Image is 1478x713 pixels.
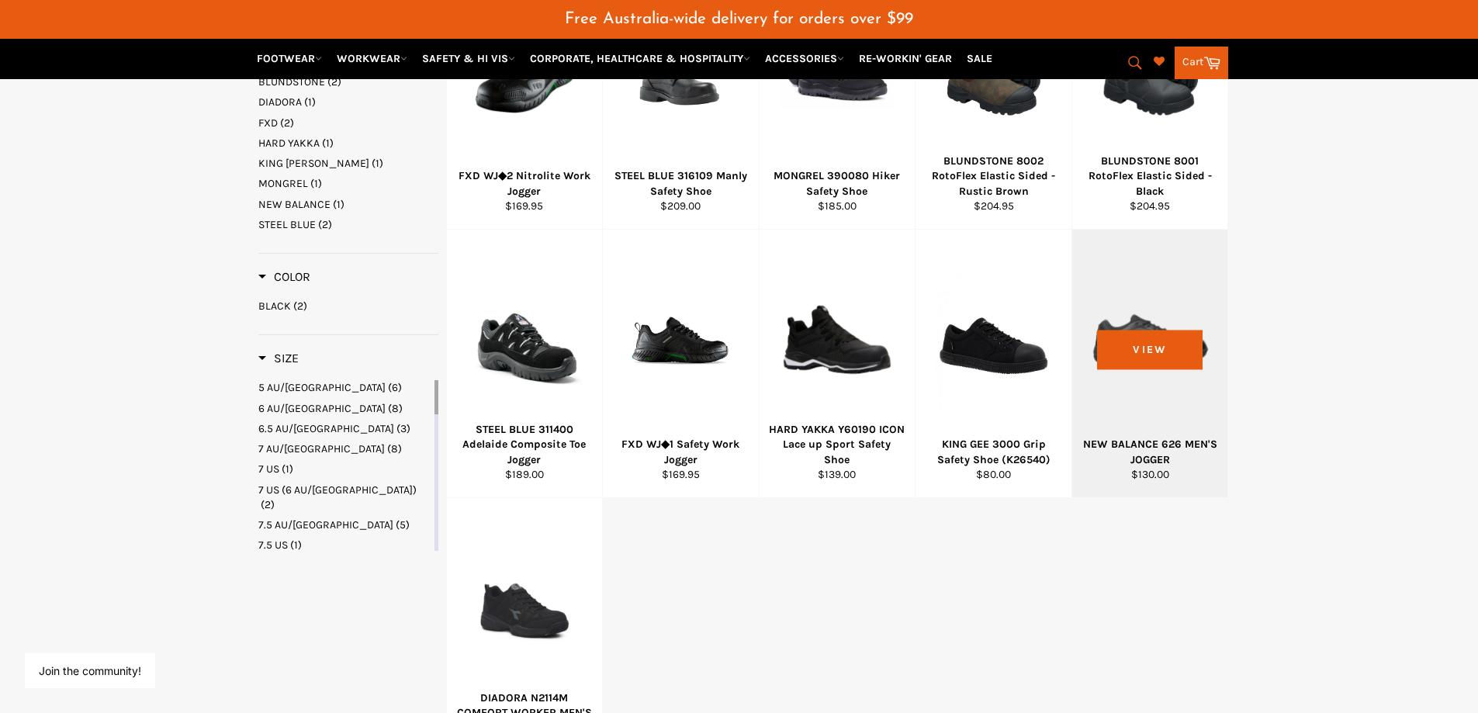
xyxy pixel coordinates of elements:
[258,381,386,394] span: 5 AU/[GEOGRAPHIC_DATA]
[258,299,291,313] span: BLACK
[396,518,410,531] span: (5)
[258,74,438,89] a: BLUNDSTONE
[258,95,302,109] span: DIADORA
[258,462,431,476] a: 7 US
[327,75,341,88] span: (2)
[258,518,393,531] span: 7.5 AU/[GEOGRAPHIC_DATA]
[387,442,402,455] span: (8)
[258,380,431,395] a: 5 AU/UK
[258,402,386,415] span: 6 AU/[GEOGRAPHIC_DATA]
[258,442,385,455] span: 7 AU/[GEOGRAPHIC_DATA]
[915,230,1071,498] a: KING GEE 3000 Grip Safety Shoe (K26540)KING GEE 3000 Grip Safety Shoe (K26540)$80.00
[258,269,310,284] span: Color
[258,137,320,150] span: HARD YAKKA
[258,462,279,476] span: 7 US
[258,156,438,171] a: KING GEE
[456,422,593,467] div: STEEL BLUE 311400 Adelaide Composite Toe Jogger
[331,45,414,72] a: WORKWEAR
[258,217,438,232] a: STEEL BLUE
[1175,47,1228,79] a: Cart
[258,116,438,130] a: FXD
[258,422,394,435] span: 6.5 AU/[GEOGRAPHIC_DATA]
[396,422,410,435] span: (3)
[258,538,431,552] a: 7.5 US
[1082,437,1218,467] div: NEW BALANCE 626 MEN'S JOGGER
[258,176,438,191] a: MONGREL
[251,45,328,72] a: FOOTWEAR
[258,483,417,497] span: 7 US (6 AU/[GEOGRAPHIC_DATA])
[258,95,438,109] a: DIADORA
[280,116,294,130] span: (2)
[446,230,603,498] a: STEEL BLUE 311400 Adelaide Composite Toe JoggerSTEEL BLUE 311400 Adelaide Composite Toe Jogger$18...
[258,441,431,456] a: 7 AU/UK
[388,381,402,394] span: (6)
[333,198,344,211] span: (1)
[258,351,299,365] span: Size
[853,45,958,72] a: RE-WORKIN' GEAR
[769,168,905,199] div: MONGREL 390080 Hiker Safety Shoe
[372,157,383,170] span: (1)
[258,421,431,436] a: 6.5 AU/UK
[282,462,293,476] span: (1)
[258,198,331,211] span: NEW BALANCE
[293,299,307,313] span: (2)
[961,45,999,72] a: SALE
[759,45,850,72] a: ACCESSORIES
[769,422,905,467] div: HARD YAKKA Y60190 ICON Lace up Sport Safety Shoe
[258,116,278,130] span: FXD
[258,351,299,366] h3: Size
[290,538,302,552] span: (1)
[613,168,749,199] div: STEEL BLUE 316109 Manly Safety Shoe
[318,218,332,231] span: (2)
[258,157,369,170] span: KING [PERSON_NAME]
[926,437,1062,467] div: KING GEE 3000 Grip Safety Shoe (K26540)
[261,498,275,511] span: (2)
[602,230,759,498] a: FXD WJ◆1 Safety Work JoggerFXD WJ◆1 Safety Work Jogger$169.95
[258,538,288,552] span: 7.5 US
[388,402,403,415] span: (8)
[310,177,322,190] span: (1)
[524,45,756,72] a: CORPORATE, HEALTHCARE & HOSPITALITY
[416,45,521,72] a: SAFETY & HI VIS
[759,230,916,498] a: HARD YAKKA Y60190 ICON Lace up Sport Safety ShoeHARD YAKKA Y60190 ICON Lace up Sport Safety Shoe$...
[39,664,141,677] button: Join the community!
[258,299,438,313] a: BLACK
[613,437,749,467] div: FXD WJ◆1 Safety Work Jogger
[258,177,308,190] span: MONGREL
[926,154,1062,199] div: BLUNDSTONE 8002 RotoFlex Elastic Sided - Rustic Brown
[1071,230,1228,498] a: NEW BALANCE 626 MEN'S JOGGERNEW BALANCE 626 MEN'S JOGGER$130.00View
[258,269,310,285] h3: Color
[304,95,316,109] span: (1)
[456,168,593,199] div: FXD WJ◆2 Nitrolite Work Jogger
[258,75,325,88] span: BLUNDSTONE
[258,401,431,416] a: 6 AU/UK
[1082,154,1218,199] div: BLUNDSTONE 8001 RotoFlex Elastic Sided - Black
[322,137,334,150] span: (1)
[258,483,431,513] a: 7 US (6 AU/UK)
[565,11,913,27] span: Free Australia-wide delivery for orders over $99
[258,218,316,231] span: STEEL BLUE
[258,197,438,212] a: NEW BALANCE
[258,517,431,532] a: 7.5 AU/UK
[258,136,438,151] a: HARD YAKKA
